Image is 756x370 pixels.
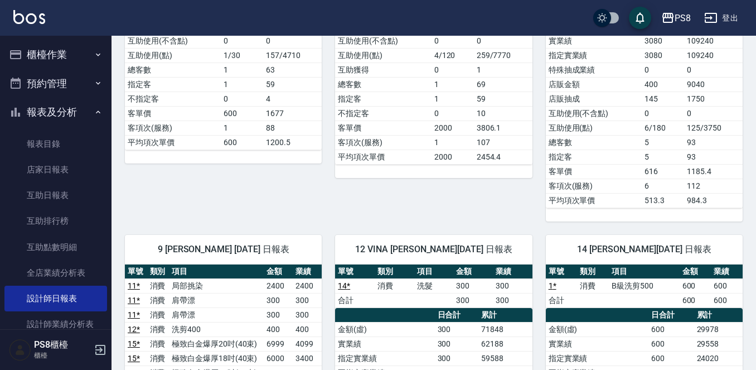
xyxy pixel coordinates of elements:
[546,179,642,193] td: 客項次(服務)
[546,337,649,351] td: 實業績
[546,5,743,208] table: a dense table
[125,92,221,106] td: 不指定客
[478,308,532,323] th: 累計
[125,265,147,279] th: 單號
[684,179,743,193] td: 112
[474,135,532,150] td: 107
[264,278,293,293] td: 2400
[169,265,264,279] th: 項目
[474,63,532,77] td: 1
[680,293,711,307] td: 600
[264,337,293,351] td: 6999
[4,260,107,286] a: 全店業績分析表
[642,33,684,48] td: 3080
[493,293,532,307] td: 300
[680,278,711,293] td: 600
[335,135,431,150] td: 客項次(服務)
[648,337,694,351] td: 600
[147,322,169,337] td: 消費
[474,77,532,92] td: 69
[4,182,107,208] a: 互助日報表
[414,265,454,279] th: 項目
[263,63,322,77] td: 63
[293,322,322,337] td: 400
[169,307,264,322] td: 肩帶漂
[335,121,431,135] td: 客單價
[648,322,694,337] td: 600
[221,92,263,106] td: 0
[432,92,474,106] td: 1
[293,293,322,307] td: 300
[4,40,107,69] button: 櫃檯作業
[4,234,107,260] a: 互助點數明細
[264,322,293,337] td: 400
[609,278,680,293] td: B級洗剪500
[125,106,221,121] td: 客單價
[147,278,169,293] td: 消費
[147,337,169,351] td: 消費
[375,278,414,293] td: 消費
[432,135,474,150] td: 1
[147,293,169,307] td: 消費
[546,265,578,279] th: 單號
[34,339,91,350] h5: PS8櫃檯
[546,135,642,150] td: 總客數
[169,322,264,337] td: 洗剪400
[169,278,264,293] td: 局部挑染
[375,265,414,279] th: 類別
[684,33,743,48] td: 109240
[348,244,518,255] span: 12 VINA [PERSON_NAME][DATE] 日報表
[147,307,169,322] td: 消費
[432,63,474,77] td: 0
[263,92,322,106] td: 4
[335,92,431,106] td: 指定客
[642,193,684,208] td: 513.3
[293,351,322,366] td: 3400
[629,7,651,29] button: save
[221,106,263,121] td: 600
[4,131,107,157] a: 報表目錄
[453,278,493,293] td: 300
[700,8,743,28] button: 登出
[13,10,45,24] img: Logo
[34,350,91,361] p: 櫃檯
[4,311,107,337] a: 設計師業績分析表
[546,121,642,135] td: 互助使用(點)
[474,150,532,164] td: 2454.4
[559,244,729,255] span: 14 [PERSON_NAME][DATE] 日報表
[453,293,493,307] td: 300
[264,351,293,366] td: 6000
[642,164,684,179] td: 616
[263,106,322,121] td: 1677
[684,150,743,164] td: 93
[684,164,743,179] td: 1185.4
[435,351,479,366] td: 300
[546,48,642,63] td: 指定實業績
[125,48,221,63] td: 互助使用(點)
[577,278,609,293] td: 消費
[169,293,264,307] td: 肩帶漂
[711,278,743,293] td: 600
[335,265,532,308] table: a dense table
[263,33,322,48] td: 0
[694,337,743,351] td: 29558
[546,351,649,366] td: 指定實業績
[675,11,691,25] div: PS8
[546,77,642,92] td: 店販金額
[432,121,474,135] td: 2000
[9,339,31,361] img: Person
[221,121,263,135] td: 1
[335,77,431,92] td: 總客數
[335,106,431,121] td: 不指定客
[642,135,684,150] td: 5
[711,293,743,307] td: 600
[125,33,221,48] td: 互助使用(不含點)
[335,293,375,307] td: 合計
[335,322,434,337] td: 金額(虛)
[474,106,532,121] td: 10
[684,77,743,92] td: 9040
[493,265,532,279] th: 業績
[546,92,642,106] td: 店販抽成
[147,351,169,366] td: 消費
[546,106,642,121] td: 互助使用(不含點)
